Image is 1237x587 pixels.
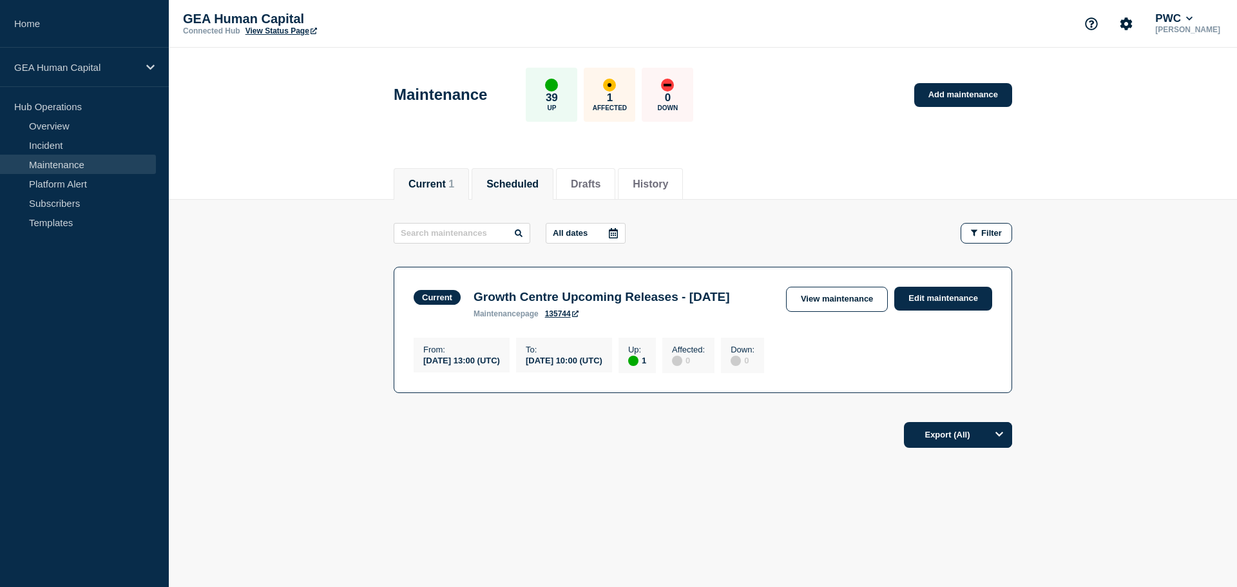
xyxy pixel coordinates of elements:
[658,104,678,111] p: Down
[731,354,754,366] div: 0
[448,178,454,189] span: 1
[474,309,539,318] p: page
[1153,12,1195,25] button: PWC
[672,354,705,366] div: 0
[1153,25,1223,34] p: [PERSON_NAME]
[731,345,754,354] p: Down :
[423,345,500,354] p: From :
[672,345,705,354] p: Affected :
[423,354,500,365] div: [DATE] 13:00 (UTC)
[628,356,638,366] div: up
[546,91,558,104] p: 39
[628,354,646,366] div: 1
[904,422,1012,448] button: Export (All)
[633,178,668,190] button: History
[914,83,1012,107] a: Add maintenance
[408,178,454,190] button: Current 1
[603,79,616,91] div: affected
[14,62,138,73] p: GEA Human Capital
[183,12,441,26] p: GEA Human Capital
[183,26,240,35] p: Connected Hub
[986,422,1012,448] button: Options
[486,178,539,190] button: Scheduled
[1113,10,1140,37] button: Account settings
[894,287,992,311] a: Edit maintenance
[661,79,674,91] div: down
[526,354,602,365] div: [DATE] 10:00 (UTC)
[526,345,602,354] p: To :
[553,228,588,238] p: All dates
[786,287,888,312] a: View maintenance
[731,356,741,366] div: disabled
[545,79,558,91] div: up
[1078,10,1105,37] button: Support
[474,309,521,318] span: maintenance
[961,223,1012,244] button: Filter
[593,104,627,111] p: Affected
[672,356,682,366] div: disabled
[474,290,730,304] h3: Growth Centre Upcoming Releases - [DATE]
[394,223,530,244] input: Search maintenances
[545,309,579,318] a: 135744
[394,86,487,104] h1: Maintenance
[571,178,600,190] button: Drafts
[546,223,626,244] button: All dates
[607,91,613,104] p: 1
[422,293,452,302] div: Current
[665,91,671,104] p: 0
[628,345,646,354] p: Up :
[245,26,317,35] a: View Status Page
[981,228,1002,238] span: Filter
[547,104,556,111] p: Up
